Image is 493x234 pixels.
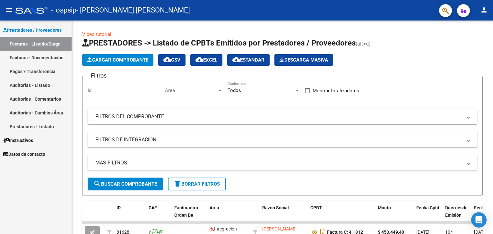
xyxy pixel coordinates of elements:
[207,201,250,229] datatable-header-cell: Area
[117,205,121,210] span: ID
[195,56,203,63] mat-icon: cloud_download
[76,3,190,17] span: - [PERSON_NAME] [PERSON_NAME]
[174,205,198,218] span: Facturado x Orden De
[82,38,356,47] span: PRESTADORES -> Listado de CPBTs Emitidos por Prestadores / Proveedores
[310,205,322,210] span: CPBT
[88,178,163,190] button: Buscar Comprobante
[443,201,471,229] datatable-header-cell: Días desde Emisión
[274,54,333,66] button: Descarga Masiva
[149,205,157,210] span: CAE
[163,57,180,63] span: CSV
[471,212,487,228] div: Open Intercom Messenger
[356,41,371,47] span: (alt+q)
[172,201,207,229] datatable-header-cell: Facturado x Orden De
[260,201,308,229] datatable-header-cell: Razón Social
[3,151,45,158] span: Datos de contacto
[114,201,146,229] datatable-header-cell: ID
[146,201,172,229] datatable-header-cell: CAE
[95,159,462,166] mat-panel-title: MAS FILTROS
[445,205,468,218] span: Días desde Emisión
[158,54,186,66] button: CSV
[375,201,414,229] datatable-header-cell: Monto
[190,54,222,66] button: EXCEL
[174,181,220,187] span: Borrar Filtros
[163,56,171,63] mat-icon: cloud_download
[5,6,13,14] mat-icon: menu
[82,54,153,66] button: Cargar Comprobante
[88,155,477,171] mat-expansion-panel-header: MAS FILTROS
[274,54,333,66] app-download-masive: Descarga masiva de comprobantes (adjuntos)
[474,205,492,218] span: Fecha Recibido
[88,109,477,124] mat-expansion-panel-header: FILTROS DEL COMPROBANTE
[95,136,462,143] mat-panel-title: FILTROS DE INTEGRACION
[88,71,110,80] h3: Filtros
[280,57,328,63] span: Descarga Masiva
[195,57,217,63] span: EXCEL
[51,3,76,17] span: - ospsip
[95,113,462,120] mat-panel-title: FILTROS DEL COMPROBANTE
[210,205,219,210] span: Area
[416,205,439,210] span: Fecha Cpbt
[3,137,33,144] span: Instructivos
[88,132,477,147] mat-expansion-panel-header: FILTROS DE INTEGRACION
[308,201,375,229] datatable-header-cell: CPBT
[3,27,62,34] span: Prestadores / Proveedores
[174,180,181,188] mat-icon: delete
[165,88,217,93] span: Area
[414,201,443,229] datatable-header-cell: Fecha Cpbt
[480,6,488,14] mat-icon: person
[168,178,226,190] button: Borrar Filtros
[262,205,289,210] span: Razón Social
[87,57,148,63] span: Cargar Comprobante
[228,88,241,93] span: Todos
[232,57,264,63] span: Estandar
[313,87,359,95] span: Mostrar totalizadores
[82,31,111,37] a: Video tutorial
[227,54,270,66] button: Estandar
[232,56,240,63] mat-icon: cloud_download
[93,180,101,188] mat-icon: search
[378,205,391,210] span: Monto
[93,181,157,187] span: Buscar Comprobante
